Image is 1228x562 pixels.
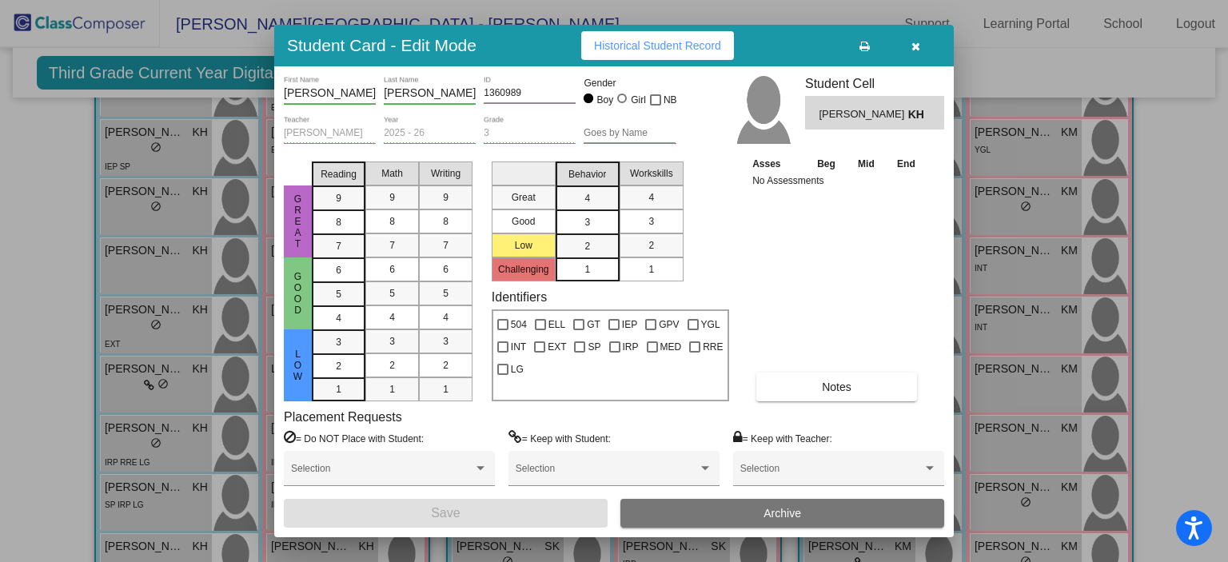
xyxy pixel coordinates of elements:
[764,507,801,520] span: Archive
[622,315,637,334] span: IEP
[381,166,403,181] span: Math
[389,214,395,229] span: 8
[431,506,460,520] span: Save
[492,289,547,305] label: Identifiers
[587,315,600,334] span: GT
[648,238,654,253] span: 2
[630,166,673,181] span: Workskills
[443,238,449,253] span: 7
[431,166,460,181] span: Writing
[664,90,677,110] span: NB
[336,359,341,373] span: 2
[443,382,449,397] span: 1
[648,262,654,277] span: 1
[287,35,476,55] h3: Student Card - Edit Mode
[511,360,524,379] span: LG
[568,167,606,181] span: Behavior
[443,262,449,277] span: 6
[443,310,449,325] span: 4
[511,337,526,357] span: INT
[659,315,679,334] span: GPV
[584,128,676,139] input: goes by name
[389,334,395,349] span: 3
[822,381,851,393] span: Notes
[284,409,402,424] label: Placement Requests
[584,215,590,229] span: 3
[620,499,944,528] button: Archive
[321,167,357,181] span: Reading
[443,358,449,373] span: 2
[584,262,590,277] span: 1
[806,155,847,173] th: Beg
[389,190,395,205] span: 9
[336,335,341,349] span: 3
[805,76,944,91] h3: Student Cell
[336,239,341,253] span: 7
[284,430,424,446] label: = Do NOT Place with Student:
[581,31,734,60] button: Historical Student Record
[648,190,654,205] span: 4
[908,106,931,123] span: KH
[748,173,927,189] td: No Assessments
[584,76,676,90] mat-label: Gender
[291,349,305,382] span: Low
[384,128,476,139] input: year
[389,382,395,397] span: 1
[336,263,341,277] span: 6
[508,430,611,446] label: = Keep with Student:
[703,337,723,357] span: RRE
[660,337,682,357] span: MED
[336,215,341,229] span: 8
[336,382,341,397] span: 1
[584,191,590,205] span: 4
[630,93,646,107] div: Girl
[284,128,376,139] input: teacher
[291,193,305,249] span: Great
[389,286,395,301] span: 5
[548,315,565,334] span: ELL
[443,214,449,229] span: 8
[511,315,527,334] span: 504
[443,190,449,205] span: 9
[291,271,305,316] span: Good
[748,155,806,173] th: Asses
[389,262,395,277] span: 6
[733,430,832,446] label: = Keep with Teacher:
[484,88,576,99] input: Enter ID
[701,315,720,334] span: YGL
[336,311,341,325] span: 4
[443,286,449,301] span: 5
[484,128,576,139] input: grade
[648,214,654,229] span: 3
[756,373,917,401] button: Notes
[548,337,566,357] span: EXT
[389,310,395,325] span: 4
[443,334,449,349] span: 3
[847,155,885,173] th: Mid
[336,191,341,205] span: 9
[623,337,639,357] span: IRP
[284,499,608,528] button: Save
[594,39,721,52] span: Historical Student Record
[336,287,341,301] span: 5
[389,238,395,253] span: 7
[886,155,927,173] th: End
[596,93,614,107] div: Boy
[584,239,590,253] span: 2
[588,337,600,357] span: SP
[819,106,907,123] span: [PERSON_NAME]
[389,358,395,373] span: 2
